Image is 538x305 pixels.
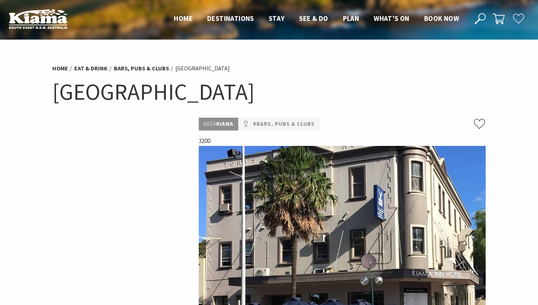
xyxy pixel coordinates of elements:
[299,14,328,23] a: See & Do
[343,14,359,23] a: Plan
[114,65,169,72] a: Bars, Pubs & Clubs
[167,13,466,25] nav: Main Menu
[52,65,68,72] a: Home
[253,120,315,129] a: #Bars, Pubs & Clubs
[374,14,410,23] a: What’s On
[52,77,486,107] h1: [GEOGRAPHIC_DATA]
[74,65,108,72] a: Eat & Drink
[269,14,285,23] a: Stay
[199,118,238,131] p: Kiama
[207,14,254,23] a: Destinations
[203,120,216,127] span: Area
[424,14,459,23] a: Book now
[9,9,67,29] img: Kiama Logo
[175,64,230,73] li: [GEOGRAPHIC_DATA]
[174,14,193,23] a: Home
